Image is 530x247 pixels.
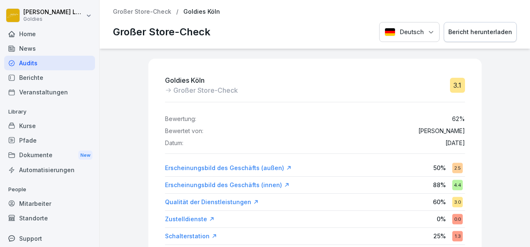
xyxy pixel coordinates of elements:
p: 60 % [433,198,446,206]
a: News [4,41,95,56]
a: Automatisierungen [4,163,95,177]
a: Audits [4,56,95,70]
p: Datum: [165,140,183,147]
p: 50 % [433,163,446,172]
a: Kurse [4,119,95,133]
button: Bericht herunterladen [444,22,517,42]
div: 3.0 [452,197,462,207]
a: Schalterstation [165,232,217,240]
a: Pfade [4,133,95,148]
p: Library [4,105,95,119]
a: Erscheinungsbild des Geschäfts (außen) [165,164,292,172]
p: 0 % [437,215,446,223]
p: Goldies [23,16,84,22]
div: Bericht herunterladen [448,27,512,37]
div: 4.4 [452,180,462,190]
p: People [4,183,95,196]
div: 3.1 [450,78,465,93]
a: Home [4,27,95,41]
p: Deutsch [400,27,424,37]
div: Support [4,231,95,246]
p: Bewertung: [165,116,196,123]
div: 2.5 [452,163,462,173]
a: Qualität der Dienstleistungen [165,198,259,206]
p: [PERSON_NAME] Loska [23,9,84,16]
a: Berichte [4,70,95,85]
div: New [78,151,92,160]
p: [DATE] [445,140,465,147]
p: 25 % [433,232,446,240]
p: Großer Store-Check [173,85,238,95]
p: [PERSON_NAME] [418,128,465,135]
div: 1.3 [452,231,462,241]
img: Deutsch [385,28,395,36]
a: Erscheinungsbild des Geschäfts (innen) [165,181,290,189]
p: / [176,8,178,15]
a: DokumenteNew [4,148,95,163]
button: Language [379,22,440,42]
a: Veranstaltungen [4,85,95,99]
a: Standorte [4,211,95,225]
a: Zustelldienste [165,215,215,223]
div: 0.0 [452,214,462,224]
p: 88 % [433,180,446,189]
a: Mitarbeiter [4,196,95,211]
p: Goldies Köln [165,75,238,85]
p: 62 % [452,116,465,123]
p: Bewertet von: [165,128,203,135]
a: Großer Store-Check [113,8,171,15]
p: Großer Store-Check [113,25,210,40]
p: Goldies Köln [183,8,220,15]
div: Dokumente [4,148,95,163]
